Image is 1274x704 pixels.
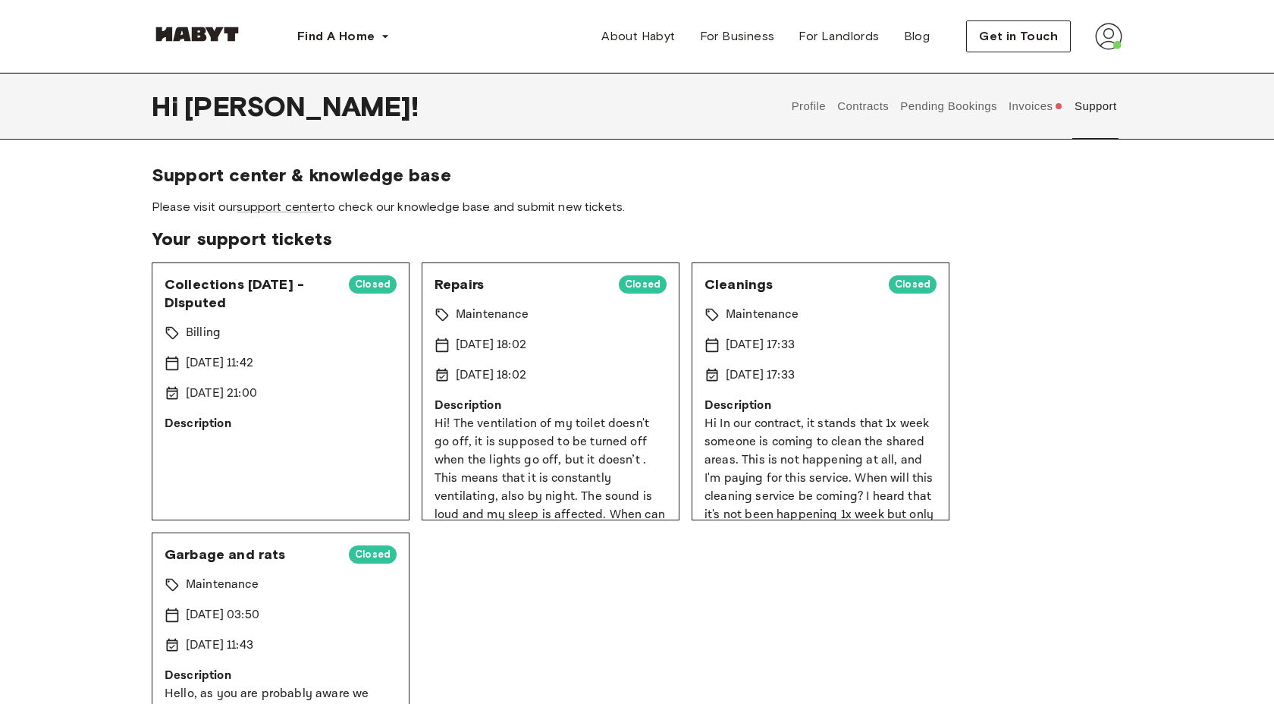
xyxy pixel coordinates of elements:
span: Cleanings [704,275,877,294]
button: Pending Bookings [899,73,999,140]
a: For Business [688,21,787,52]
p: [DATE] 18:02 [456,366,526,385]
p: [DATE] 17:33 [726,336,795,354]
p: Maintenance [726,306,799,324]
span: Closed [349,547,397,562]
span: Collections [DATE] - DIsputed [165,275,337,312]
p: [DATE] 21:00 [186,385,257,403]
button: Find A Home [285,21,402,52]
span: Blog [904,27,930,46]
button: Invoices [1006,73,1065,140]
span: Your support tickets [152,228,1122,250]
span: Get in Touch [979,27,1058,46]
a: For Landlords [786,21,891,52]
p: [DATE] 18:02 [456,336,526,354]
span: Closed [889,277,937,292]
button: Contracts [836,73,891,140]
span: Find A Home [297,27,375,46]
p: Maintenance [456,306,529,324]
p: [DATE] 17:33 [726,366,795,385]
p: Description [165,667,397,685]
p: [DATE] 11:42 [186,354,253,372]
div: user profile tabs [786,73,1122,140]
p: Description [165,415,397,433]
span: Closed [619,277,667,292]
p: [DATE] 03:50 [186,606,259,624]
span: About Habyt [601,27,675,46]
p: Description [435,397,667,415]
p: Hi! The ventilation of my toilet doesn't go off, it is supposed to be turned off when the lights ... [435,415,667,579]
a: About Habyt [589,21,687,52]
span: For Business [700,27,775,46]
span: Please visit our to check our knowledge base and submit new tickets. [152,199,1122,215]
p: Hi In our contract, it stands that 1x week someone is coming to clean the shared areas. This is n... [704,415,937,670]
button: Support [1072,73,1119,140]
span: For Landlords [799,27,879,46]
p: Maintenance [186,576,259,594]
a: support center [237,200,322,214]
button: Profile [789,73,828,140]
span: Closed [349,277,397,292]
p: Description [704,397,937,415]
p: [DATE] 11:43 [186,636,253,655]
p: Billing [186,324,221,342]
a: Blog [892,21,943,52]
button: Get in Touch [966,20,1071,52]
span: Repairs [435,275,607,294]
img: avatar [1095,23,1122,50]
span: Support center & knowledge base [152,164,1122,187]
span: Garbage and rats [165,545,337,564]
span: [PERSON_NAME] ! [184,90,419,122]
span: Hi [152,90,184,122]
img: Habyt [152,27,243,42]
